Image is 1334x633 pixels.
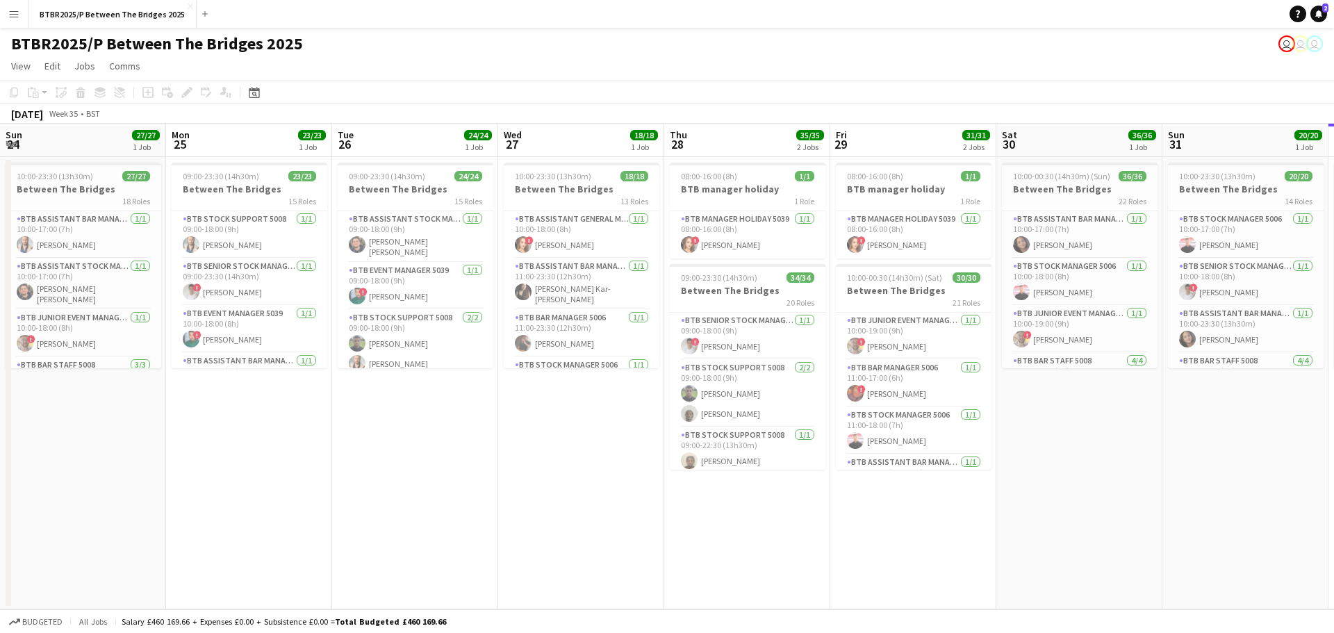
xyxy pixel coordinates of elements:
[963,142,989,152] div: 2 Jobs
[193,331,201,339] span: !
[1285,171,1312,181] span: 20/20
[338,163,493,368] app-job-card: 09:00-23:30 (14h30m)24/24Between The Bridges15 RolesBTB Assistant Stock Manager 50061/109:00-18:0...
[960,196,980,206] span: 1 Role
[1306,35,1323,52] app-user-avatar: Amy Cane
[338,263,493,310] app-card-role: BTB Event Manager 50391/109:00-18:00 (9h)![PERSON_NAME]
[109,60,140,72] span: Comms
[193,283,201,292] span: !
[1002,258,1158,306] app-card-role: BTB Stock Manager 50061/110:00-18:00 (8h)[PERSON_NAME]
[172,258,327,306] app-card-role: BTB Senior Stock Manager 50061/109:00-23:30 (14h30m)![PERSON_NAME]
[1168,306,1324,353] app-card-role: BTB Assistant Bar Manager 50061/110:00-23:30 (13h30m)[PERSON_NAME]
[1310,6,1327,22] a: 2
[630,130,658,140] span: 18/18
[1292,35,1309,52] app-user-avatar: Amy Cane
[953,272,980,283] span: 30/30
[515,171,591,181] span: 10:00-23:30 (13h30m)
[836,313,991,360] app-card-role: BTB Junior Event Manager 50391/110:00-19:00 (9h)![PERSON_NAME]
[670,211,825,258] app-card-role: BTB Manager Holiday 50391/108:00-16:00 (8h)![PERSON_NAME]
[1285,196,1312,206] span: 14 Roles
[1002,183,1158,195] h3: Between The Bridges
[836,360,991,407] app-card-role: BTB Bar Manager 50061/111:00-17:00 (6h)![PERSON_NAME]
[17,171,93,181] span: 10:00-23:30 (13h30m)
[836,129,847,141] span: Fri
[1295,142,1321,152] div: 1 Job
[298,130,326,140] span: 23/23
[504,211,659,258] app-card-role: BTB Assistant General Manager 50061/110:00-18:00 (8h)![PERSON_NAME]
[525,236,534,245] span: !
[857,236,866,245] span: !
[338,211,493,263] app-card-role: BTB Assistant Stock Manager 50061/109:00-18:00 (9h)[PERSON_NAME] [PERSON_NAME]
[454,196,482,206] span: 15 Roles
[122,616,446,627] div: Salary £460 169.66 + Expenses £0.00 + Subsistence £0.00 =
[172,163,327,368] app-job-card: 09:00-23:30 (14h30m)23/23Between The Bridges15 RolesBTB Stock support 50081/109:00-18:00 (9h)[PER...
[1000,136,1017,152] span: 30
[3,136,22,152] span: 24
[962,130,990,140] span: 31/31
[620,171,648,181] span: 18/18
[122,171,150,181] span: 27/27
[6,211,161,258] app-card-role: BTB Assistant Bar Manager 50061/110:00-17:00 (7h)[PERSON_NAME]
[69,57,101,75] a: Jobs
[6,129,22,141] span: Sun
[76,616,110,627] span: All jobs
[74,60,95,72] span: Jobs
[1168,129,1185,141] span: Sun
[172,306,327,353] app-card-role: BTB Event Manager 50391/110:00-18:00 (8h)![PERSON_NAME]
[836,264,991,470] app-job-card: 10:00-00:30 (14h30m) (Sat)30/30Between The Bridges21 RolesBTB Junior Event Manager 50391/110:00-1...
[39,57,66,75] a: Edit
[172,129,190,141] span: Mon
[288,171,316,181] span: 23/23
[6,258,161,310] app-card-role: BTB Assistant Stock Manager 50061/110:00-17:00 (7h)[PERSON_NAME] [PERSON_NAME]
[454,171,482,181] span: 24/24
[299,142,325,152] div: 1 Job
[1119,196,1146,206] span: 22 Roles
[691,338,700,346] span: !
[11,107,43,121] div: [DATE]
[7,614,65,630] button: Budgeted
[1119,171,1146,181] span: 36/36
[336,136,354,152] span: 26
[797,142,823,152] div: 2 Jobs
[1002,306,1158,353] app-card-role: BTB Junior Event Manager 50391/110:00-19:00 (9h)![PERSON_NAME]
[464,130,492,140] span: 24/24
[1128,130,1156,140] span: 36/36
[836,211,991,258] app-card-role: BTB Manager Holiday 50391/108:00-16:00 (8h)![PERSON_NAME]
[172,353,327,404] app-card-role: BTB Assistant Bar Manager 50061/111:00-17:00 (6h)
[1002,353,1158,461] app-card-role: BTB Bar Staff 50084/410:30-17:30 (7h)
[1013,171,1110,181] span: 10:00-00:30 (14h30m) (Sun)
[44,60,60,72] span: Edit
[836,163,991,258] app-job-card: 08:00-16:00 (8h)1/1BTB manager holiday1 RoleBTB Manager Holiday 50391/108:00-16:00 (8h)![PERSON_N...
[961,171,980,181] span: 1/1
[670,427,825,475] app-card-role: BTB Stock support 50081/109:00-22:30 (13h30m)[PERSON_NAME]
[504,163,659,368] app-job-card: 10:00-23:30 (13h30m)18/18Between The Bridges13 RolesBTB Assistant General Manager 50061/110:00-18...
[46,108,81,119] span: Week 35
[681,272,757,283] span: 09:00-23:30 (14h30m)
[104,57,146,75] a: Comms
[1189,283,1198,292] span: !
[670,129,687,141] span: Thu
[1168,163,1324,368] app-job-card: 10:00-23:30 (13h30m)20/20Between The Bridges14 RolesBTB Stock Manager 50061/110:00-17:00 (7h)[PER...
[834,136,847,152] span: 29
[1168,353,1324,461] app-card-role: BTB Bar Staff 50084/410:30-17:30 (7h)
[670,264,825,470] app-job-card: 09:00-23:30 (14h30m)34/34Between The Bridges20 RolesBTB Senior Stock Manager 50061/109:00-18:00 (...
[338,129,354,141] span: Tue
[953,297,980,308] span: 21 Roles
[836,284,991,297] h3: Between The Bridges
[1278,35,1295,52] app-user-avatar: Amy Cane
[836,454,991,502] app-card-role: BTB Assistant Bar Manager 50061/111:00-23:30 (12h30m)
[1002,211,1158,258] app-card-role: BTB Assistant Bar Manager 50061/110:00-17:00 (7h)[PERSON_NAME]
[668,136,687,152] span: 28
[11,60,31,72] span: View
[670,163,825,258] div: 08:00-16:00 (8h)1/1BTB manager holiday1 RoleBTB Manager Holiday 50391/108:00-16:00 (8h)![PERSON_N...
[11,33,303,54] h1: BTBR2025/P Between The Bridges 2025
[1294,130,1322,140] span: 20/20
[857,338,866,346] span: !
[6,57,36,75] a: View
